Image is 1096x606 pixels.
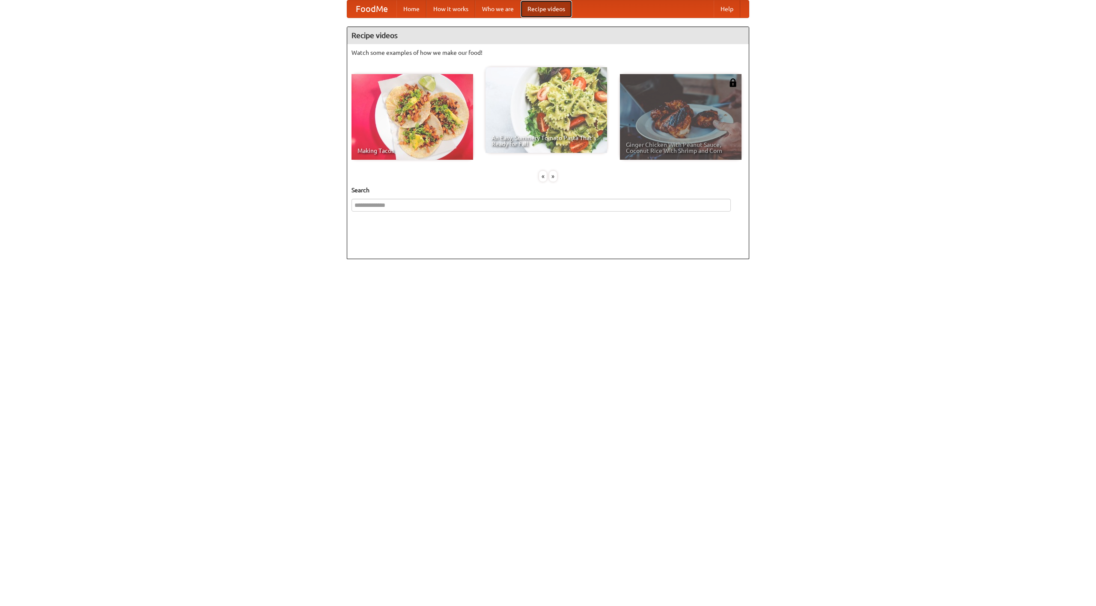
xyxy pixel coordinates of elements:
a: Home [396,0,426,18]
a: Help [714,0,740,18]
a: Making Tacos [351,74,473,160]
p: Watch some examples of how we make our food! [351,48,745,57]
div: « [539,171,547,182]
span: An Easy, Summery Tomato Pasta That's Ready for Fall [491,135,601,147]
h4: Recipe videos [347,27,749,44]
h5: Search [351,186,745,194]
a: Recipe videos [521,0,572,18]
span: Making Tacos [357,148,467,154]
img: 483408.png [729,78,737,87]
div: » [549,171,557,182]
a: An Easy, Summery Tomato Pasta That's Ready for Fall [485,67,607,153]
a: FoodMe [347,0,396,18]
a: Who we are [475,0,521,18]
a: How it works [426,0,475,18]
